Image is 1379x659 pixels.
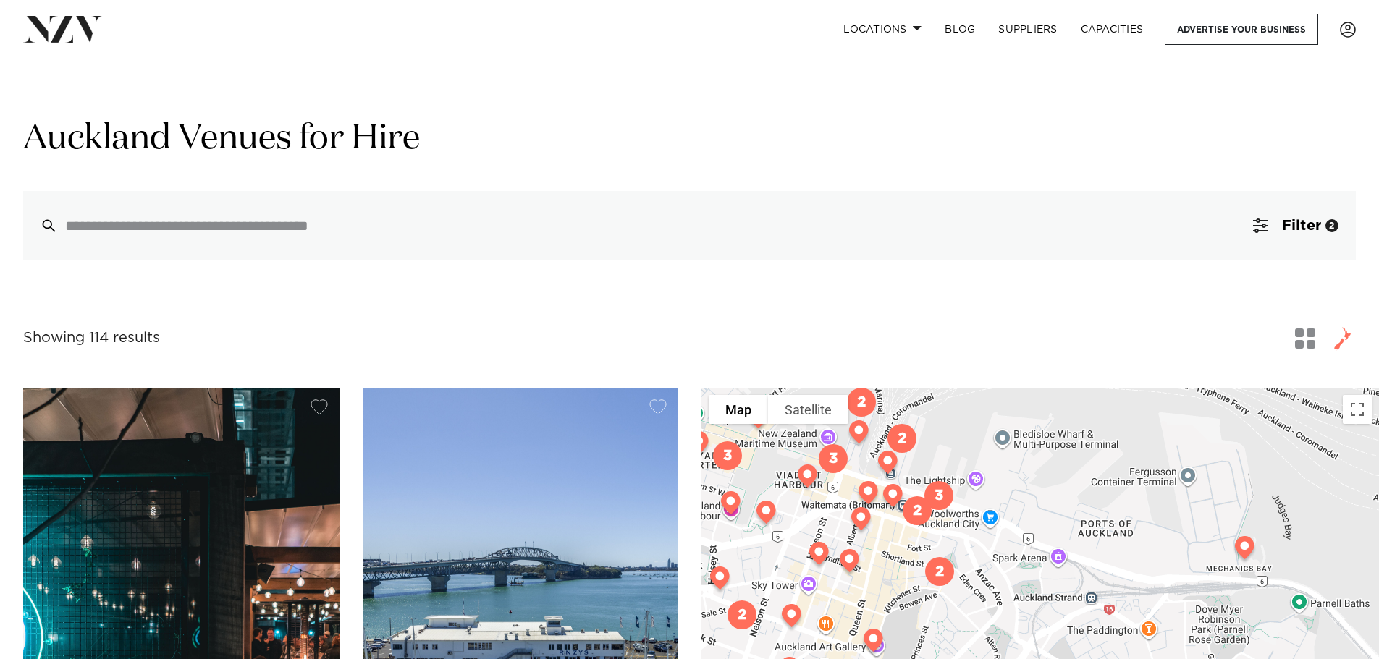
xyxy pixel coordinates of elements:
div: 3 [707,435,748,476]
div: 2 [919,551,960,592]
a: SUPPLIERS [987,14,1068,45]
div: 2 [882,418,922,459]
div: 2 [841,382,882,422]
a: Advertise your business [1165,14,1318,45]
a: Capacities [1069,14,1155,45]
div: 2 [1325,219,1338,232]
button: Filter2 [1236,191,1356,260]
a: Locations [832,14,933,45]
div: 2 [897,490,937,531]
span: Filter [1282,218,1321,233]
div: 2 [722,595,762,635]
a: BLOG [933,14,987,45]
button: Toggle fullscreen view [1343,395,1372,424]
img: nzv-logo.png [23,16,102,42]
button: Show satellite imagery [768,395,848,424]
div: 3 [813,438,853,479]
div: Showing 114 results [23,327,160,349]
h1: Auckland Venues for Hire [23,116,1356,162]
button: Show street map [709,395,768,424]
div: 3 [919,475,959,516]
